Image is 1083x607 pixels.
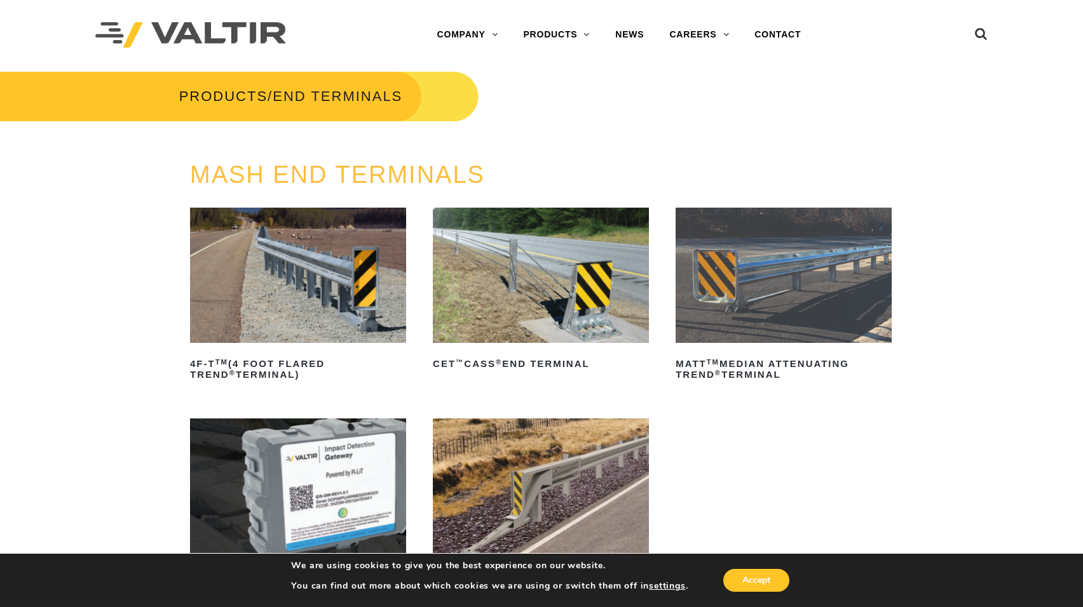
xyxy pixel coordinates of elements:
[433,354,649,375] h2: CET CASS End Terminal
[433,418,649,554] img: SoftStop System End Terminal
[229,369,236,377] sup: ®
[433,208,649,374] a: CET™CASS®End Terminal
[291,560,688,571] p: We are using cookies to give you the best experience on our website.
[190,208,406,385] a: 4F-TTM(4 Foot Flared TREND®Terminal)
[95,22,286,48] img: Valtir
[603,22,657,48] a: NEWS
[649,580,685,592] button: settings
[657,22,742,48] a: CAREERS
[742,22,814,48] a: CONTACT
[179,88,268,104] a: PRODUCTS
[496,358,502,366] sup: ®
[456,358,464,366] sup: ™
[215,358,228,366] sup: TM
[425,22,511,48] a: COMPANY
[707,358,719,366] sup: TM
[190,418,406,585] a: PI-LITTMImpact Detection System
[676,208,892,385] a: MATTTMMedian Attenuating TREND®Terminal
[190,161,485,188] a: MASH END TERMINALS
[676,354,892,385] h2: MATT Median Attenuating TREND Terminal
[291,580,688,592] p: You can find out more about which cookies we are using or switch them off in .
[433,418,649,585] a: SoftStop®System
[715,369,721,377] sup: ®
[510,22,603,48] a: PRODUCTS
[190,354,406,385] h2: 4F-T (4 Foot Flared TREND Terminal)
[723,569,789,592] button: Accept
[273,88,402,104] span: END TERMINALS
